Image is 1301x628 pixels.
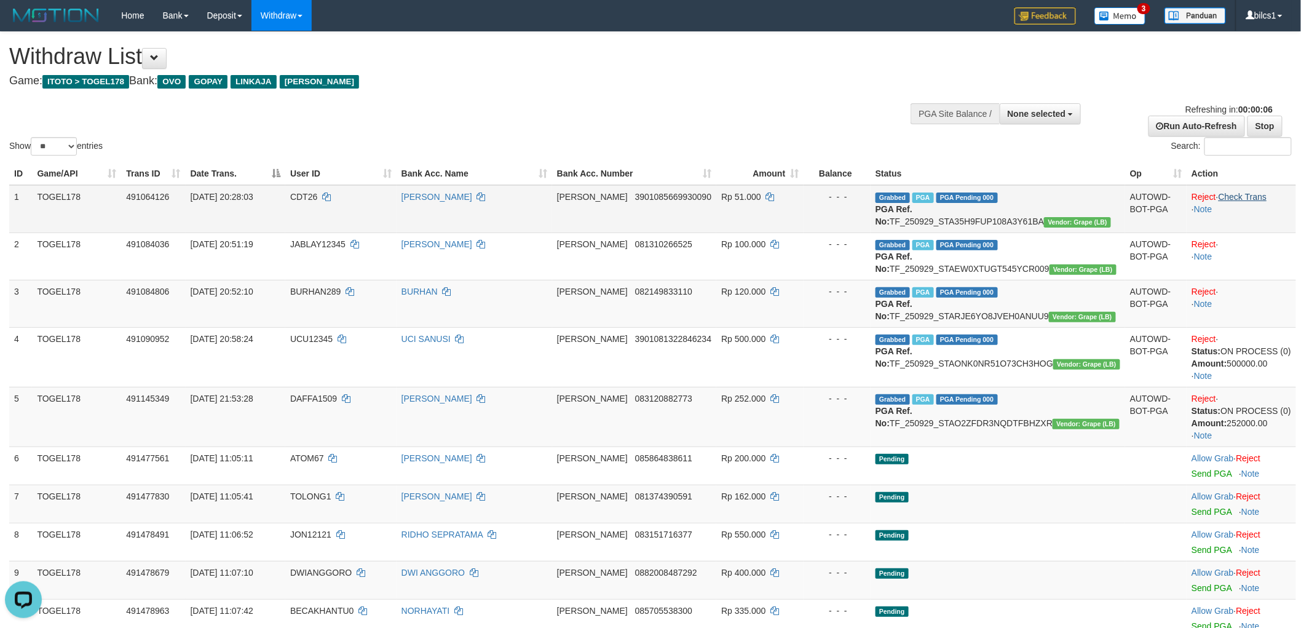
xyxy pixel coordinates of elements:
[9,485,32,523] td: 7
[1171,137,1292,156] label: Search:
[126,606,169,616] span: 491478963
[9,162,32,185] th: ID
[280,75,359,89] span: [PERSON_NAME]
[876,406,912,428] b: PGA Ref. No:
[5,5,42,42] button: Open LiveChat chat widget
[1192,346,1220,356] b: Status:
[552,162,716,185] th: Bank Acc. Number: activate to sort column ascending
[1137,3,1150,14] span: 3
[871,185,1125,233] td: TF_250929_STA35H9FUP108A3Y61BA
[876,568,909,579] span: Pending
[876,240,910,250] span: Grabbed
[721,334,765,344] span: Rp 500.000
[1008,109,1066,119] span: None selected
[809,605,865,617] div: - - -
[1165,7,1226,24] img: panduan.png
[1187,233,1296,280] td: · ·
[635,453,692,463] span: Copy 085864838611 to clipboard
[126,334,169,344] span: 491090952
[876,204,912,226] b: PGA Ref. No:
[1192,583,1232,593] a: Send PGA
[401,606,450,616] a: NORHAYATI
[32,447,121,485] td: TOGEL178
[9,137,103,156] label: Show entries
[876,299,912,321] b: PGA Ref. No:
[809,490,865,503] div: - - -
[557,606,628,616] span: [PERSON_NAME]
[1192,491,1233,501] a: Allow Grab
[1149,116,1245,137] a: Run Auto-Refresh
[231,75,277,89] span: LINKAJA
[1192,418,1227,428] b: Amount:
[1187,387,1296,447] td: · ·
[716,162,804,185] th: Amount: activate to sort column ascending
[186,162,286,185] th: Date Trans.: activate to sort column descending
[1241,469,1260,479] a: Note
[32,185,121,233] td: TOGEL178
[9,75,855,87] h4: Game: Bank:
[401,530,483,539] a: RIDHO SEPRATAMA
[721,530,765,539] span: Rp 550.000
[936,335,998,345] span: PGA Pending
[557,239,628,249] span: [PERSON_NAME]
[1192,239,1216,249] a: Reject
[871,387,1125,447] td: TF_250929_STAO2ZFDR3NQDTFBHZXR
[9,280,32,327] td: 3
[1192,345,1291,370] div: ON PROCESS (0) 500000.00
[1053,419,1120,429] span: Vendor URL: https://dashboard.q2checkout.com/secure
[1192,568,1236,578] span: ·
[401,287,438,296] a: BURHAN
[126,530,169,539] span: 491478491
[290,334,333,344] span: UCU12345
[876,346,912,368] b: PGA Ref. No:
[9,6,103,25] img: MOTION_logo.png
[9,44,855,69] h1: Withdraw List
[936,240,998,250] span: PGA Pending
[1236,568,1261,578] a: Reject
[809,191,865,203] div: - - -
[1014,7,1076,25] img: Feedback.jpg
[876,394,910,405] span: Grabbed
[1192,192,1216,202] a: Reject
[9,561,32,599] td: 9
[42,75,129,89] span: ITOTO > TOGEL178
[9,327,32,387] td: 4
[804,162,870,185] th: Balance
[721,453,765,463] span: Rp 200.000
[126,394,169,403] span: 491145349
[1053,359,1120,370] span: Vendor URL: https://dashboard.q2checkout.com/secure
[290,530,331,539] span: JON12121
[912,193,934,203] span: Marked by bilcs1
[1204,137,1292,156] input: Search:
[635,239,692,249] span: Copy 081310266525 to clipboard
[1187,523,1296,561] td: ·
[1192,530,1236,539] span: ·
[1192,545,1232,555] a: Send PGA
[1238,105,1273,114] strong: 00:00:06
[1000,103,1082,124] button: None selected
[557,453,628,463] span: [PERSON_NAME]
[1187,280,1296,327] td: · ·
[635,334,712,344] span: Copy 3901081322846234 to clipboard
[911,103,999,124] div: PGA Site Balance /
[1219,192,1267,202] a: Check Trans
[32,233,121,280] td: TOGEL178
[401,239,472,249] a: [PERSON_NAME]
[721,394,765,403] span: Rp 252.000
[191,334,253,344] span: [DATE] 20:58:24
[1125,327,1187,387] td: AUTOWD-BOT-PGA
[32,485,121,523] td: TOGEL178
[912,287,934,298] span: Marked by bilcs1
[871,162,1125,185] th: Status
[1241,545,1260,555] a: Note
[9,523,32,561] td: 8
[401,192,472,202] a: [PERSON_NAME]
[1192,469,1232,479] a: Send PGA
[809,333,865,345] div: - - -
[936,193,998,203] span: PGA Pending
[32,162,121,185] th: Game/API: activate to sort column ascending
[290,287,341,296] span: BURHAN289
[809,528,865,541] div: - - -
[126,192,169,202] span: 491064126
[126,239,169,249] span: 491084036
